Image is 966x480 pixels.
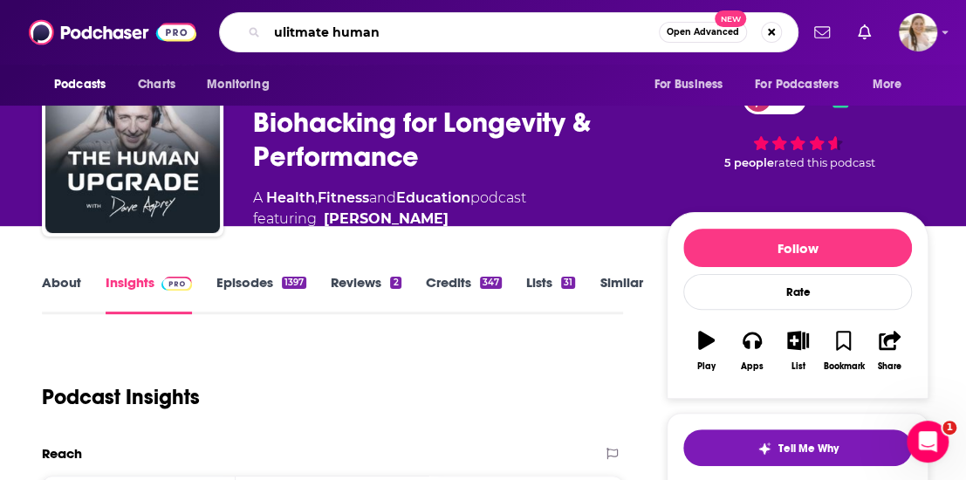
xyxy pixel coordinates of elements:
[54,72,106,97] span: Podcasts
[106,274,192,314] a: InsightsPodchaser Pro
[667,28,739,37] span: Open Advanced
[654,72,723,97] span: For Business
[942,421,956,435] span: 1
[219,12,798,52] div: Search podcasts, credits, & more...
[42,384,200,410] h1: Podcast Insights
[899,13,937,51] button: Show profile menu
[369,189,396,206] span: and
[741,361,764,372] div: Apps
[390,277,401,289] div: 2
[823,361,864,372] div: Bookmark
[396,189,470,206] a: Education
[723,156,773,169] span: 5 people
[42,445,82,462] h2: Reach
[161,277,192,291] img: Podchaser Pro
[324,209,449,230] a: Dave Asprey
[873,72,902,97] span: More
[867,319,912,382] button: Share
[878,361,901,372] div: Share
[743,68,864,101] button: open menu
[207,72,269,97] span: Monitoring
[282,277,306,289] div: 1397
[127,68,186,101] a: Charts
[755,72,839,97] span: For Podcasters
[480,277,502,289] div: 347
[683,274,912,310] div: Rate
[42,68,128,101] button: open menu
[683,319,729,382] button: Play
[266,189,315,206] a: Health
[899,13,937,51] img: User Profile
[526,274,575,314] a: Lists31
[659,22,747,43] button: Open AdvancedNew
[791,361,805,372] div: List
[561,277,575,289] div: 31
[907,421,949,463] iframe: Intercom live chat
[318,189,369,206] a: Fitness
[195,68,291,101] button: open menu
[667,55,928,198] div: 77 5 peoplerated this podcast
[426,274,502,314] a: Credits347
[683,429,912,466] button: tell me why sparkleTell Me Why
[331,274,401,314] a: Reviews2
[641,68,744,101] button: open menu
[730,319,775,382] button: Apps
[253,188,526,230] div: A podcast
[860,68,924,101] button: open menu
[715,10,746,27] span: New
[267,18,659,46] input: Search podcasts, credits, & more...
[683,229,912,267] button: Follow
[773,156,874,169] span: rated this podcast
[807,17,837,47] a: Show notifications dropdown
[253,209,526,230] span: featuring
[216,274,306,314] a: Episodes1397
[697,361,716,372] div: Play
[757,442,771,456] img: tell me why sparkle
[899,13,937,51] span: Logged in as acquavie
[821,319,867,382] button: Bookmark
[315,189,318,206] span: ,
[851,17,878,47] a: Show notifications dropdown
[778,442,839,456] span: Tell Me Why
[599,274,642,314] a: Similar
[138,72,175,97] span: Charts
[45,58,220,233] img: The Human Upgrade: Biohacking for Longevity & Performance
[42,274,81,314] a: About
[29,16,196,49] img: Podchaser - Follow, Share and Rate Podcasts
[775,319,820,382] button: List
